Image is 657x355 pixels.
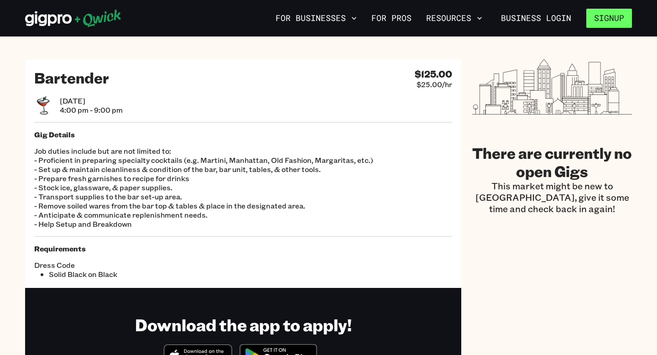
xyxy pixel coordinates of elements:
[34,146,452,229] p: Job duties include but are not limited to: - Proficient in preparing specialty cocktails (e.g. Ma...
[472,180,632,214] p: This market might be new to [GEOGRAPHIC_DATA], give it some time and check back in again!
[49,270,243,279] li: Solid Black on Black
[472,144,632,180] h2: There are currently no open Gigs
[493,9,579,28] a: Business Login
[34,130,452,139] h5: Gig Details
[422,10,486,26] button: Resources
[368,10,415,26] a: For Pros
[34,68,109,87] h2: Bartender
[34,261,243,270] span: Dress Code
[586,9,632,28] button: Signup
[135,314,352,335] h1: Download the app to apply!
[417,80,452,89] span: $25.00/hr
[60,105,123,115] span: 4:00 pm - 9:00 pm
[415,68,452,80] h4: $125.00
[60,96,123,105] span: [DATE]
[272,10,360,26] button: For Businesses
[34,244,452,253] h5: Requirements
